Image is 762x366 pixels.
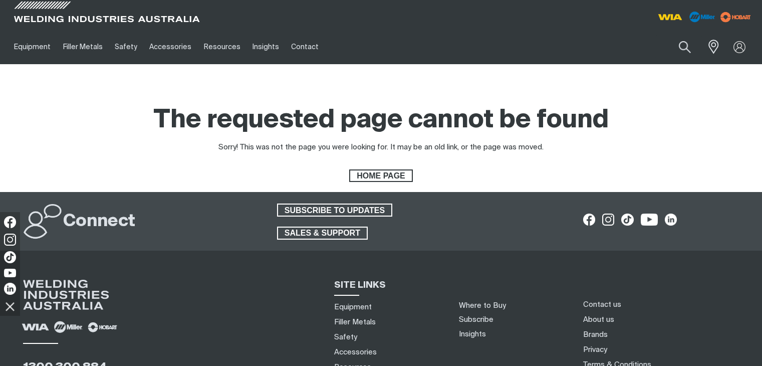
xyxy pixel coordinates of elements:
[277,227,368,240] a: SALES & SUPPORT
[109,30,143,64] a: Safety
[583,314,614,325] a: About us
[278,227,367,240] span: SALES & SUPPORT
[583,299,621,310] a: Contact us
[285,30,325,64] a: Contact
[459,302,506,309] a: Where to Buy
[8,30,57,64] a: Equipment
[334,347,377,357] a: Accessories
[198,30,246,64] a: Resources
[246,30,285,64] a: Insights
[4,234,16,246] img: Instagram
[717,10,754,25] img: miller
[655,35,702,59] input: Product name or item number...
[218,142,544,153] div: Sorry! This was not the page you were looking for. It may be an old link, or the page was moved.
[2,298,19,315] img: hide socials
[4,283,16,295] img: LinkedIn
[57,30,108,64] a: Filler Metals
[277,204,392,217] a: SUBSCRIBE TO UPDATES
[153,104,609,137] h1: The requested page cannot be found
[459,330,486,338] a: Insights
[459,316,493,323] a: Subscribe
[583,329,608,340] a: Brands
[4,269,16,277] img: YouTube
[334,302,372,312] a: Equipment
[278,204,391,217] span: SUBSCRIBE TO UPDATES
[668,35,702,59] button: Search products
[583,344,607,355] a: Privacy
[334,332,357,342] a: Safety
[143,30,197,64] a: Accessories
[4,251,16,263] img: TikTok
[334,317,376,327] a: Filler Metals
[4,216,16,228] img: Facebook
[8,30,568,64] nav: Main
[334,281,386,290] span: SITE LINKS
[63,211,135,233] h2: Connect
[349,169,412,182] a: HOME PAGE
[350,169,411,182] span: HOME PAGE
